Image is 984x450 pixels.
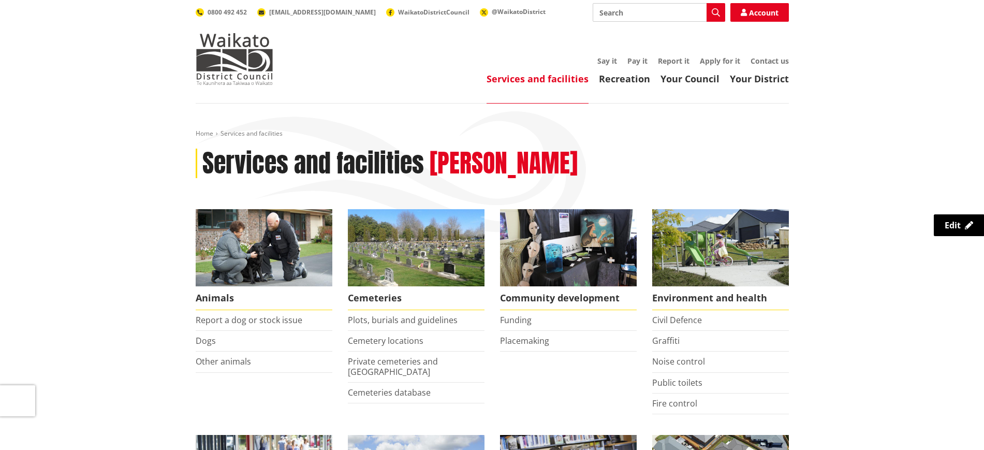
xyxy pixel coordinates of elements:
a: Services and facilities [487,72,589,85]
a: Say it [597,56,617,66]
a: Your District [730,72,789,85]
h2: [PERSON_NAME] [430,149,578,179]
a: Your Council [660,72,719,85]
a: Pay it [627,56,648,66]
img: Animal Control [196,209,332,286]
a: Apply for it [700,56,740,66]
a: Funding [500,314,532,326]
a: Account [730,3,789,22]
span: Cemeteries [348,286,484,310]
nav: breadcrumb [196,129,789,138]
a: 0800 492 452 [196,8,247,17]
img: Huntly Cemetery [348,209,484,286]
span: Edit [945,220,961,231]
a: Cemetery locations [348,335,423,346]
span: Animals [196,286,332,310]
a: Graffiti [652,335,680,346]
a: Waikato District Council Animal Control team Animals [196,209,332,310]
a: Placemaking [500,335,549,346]
a: Report a dog or stock issue [196,314,302,326]
span: Services and facilities [221,129,283,138]
a: Plots, burials and guidelines [348,314,458,326]
a: @WaikatoDistrict [480,7,546,16]
span: Community development [500,286,637,310]
a: New housing in Pokeno Environment and health [652,209,789,310]
a: [EMAIL_ADDRESS][DOMAIN_NAME] [257,8,376,17]
a: Public toilets [652,377,702,388]
span: @WaikatoDistrict [492,7,546,16]
a: Huntly Cemetery Cemeteries [348,209,484,310]
a: Report it [658,56,689,66]
a: WaikatoDistrictCouncil [386,8,469,17]
a: Dogs [196,335,216,346]
a: Other animals [196,356,251,367]
a: Fire control [652,398,697,409]
a: Edit [934,214,984,236]
span: WaikatoDistrictCouncil [398,8,469,17]
a: Matariki Travelling Suitcase Art Exhibition Community development [500,209,637,310]
img: Waikato District Council - Te Kaunihera aa Takiwaa o Waikato [196,33,273,85]
a: Civil Defence [652,314,702,326]
img: New housing in Pokeno [652,209,789,286]
h1: Services and facilities [202,149,424,179]
iframe: Messenger Launcher [936,407,974,444]
a: Cemeteries database [348,387,431,398]
a: Noise control [652,356,705,367]
a: Home [196,129,213,138]
span: 0800 492 452 [208,8,247,17]
span: Environment and health [652,286,789,310]
a: Private cemeteries and [GEOGRAPHIC_DATA] [348,356,438,377]
input: Search input [593,3,725,22]
a: Contact us [751,56,789,66]
img: Matariki Travelling Suitcase Art Exhibition [500,209,637,286]
a: Recreation [599,72,650,85]
span: [EMAIL_ADDRESS][DOMAIN_NAME] [269,8,376,17]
